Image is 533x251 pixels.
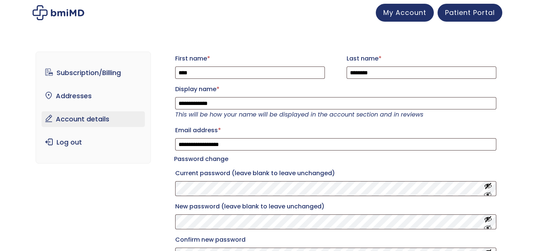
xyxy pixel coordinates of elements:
[376,4,434,22] a: My Account
[484,182,492,196] button: Show password
[347,53,496,65] label: Last name
[383,8,426,17] span: My Account
[42,88,145,104] a: Addresses
[175,53,325,65] label: First name
[175,234,496,246] label: Confirm new password
[42,65,145,81] a: Subscription/Billing
[36,52,151,164] nav: Account pages
[175,167,496,179] label: Current password (leave blank to leave unchanged)
[175,83,496,95] label: Display name
[175,124,496,136] label: Email address
[484,215,492,229] button: Show password
[174,154,228,164] legend: Password change
[175,201,496,213] label: New password (leave blank to leave unchanged)
[438,4,502,22] a: Patient Portal
[33,5,84,20] img: My account
[175,110,423,119] em: This will be how your name will be displayed in the account section and in reviews
[42,134,145,150] a: Log out
[42,111,145,127] a: Account details
[445,8,495,17] span: Patient Portal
